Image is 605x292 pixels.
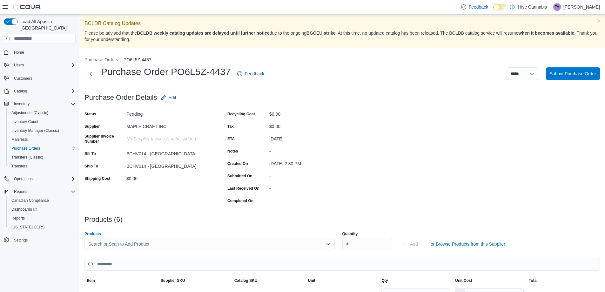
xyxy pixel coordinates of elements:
span: Submit Purchase Order [550,71,596,77]
span: Home [14,50,24,55]
button: Next [84,67,97,80]
strong: BCLDB weekly catalog updates are delayed until further notice [137,31,270,36]
button: Reports [6,214,78,223]
a: [US_STATE] CCRS [9,223,47,231]
label: Tax [227,124,234,129]
span: Manifests [9,136,76,143]
span: TA [555,3,559,11]
button: Purchase Orders [84,57,118,62]
span: Feedback [245,71,264,77]
span: Users [11,61,76,69]
span: Manifests [11,137,28,142]
span: Inventory Manager (Classic) [11,128,59,133]
a: Dashboards [6,205,78,214]
a: Transfers [9,162,30,170]
span: Load All Apps in [GEOGRAPHIC_DATA] [18,18,76,31]
button: Reports [11,188,30,195]
button: PO6L5Z-4437 [124,57,151,62]
span: Reports [11,188,76,195]
span: Edit [169,94,176,101]
span: Item [87,278,95,283]
h3: Products (6) [84,216,123,223]
span: Canadian Compliance [11,198,49,203]
label: Completed On [227,198,253,203]
a: Purchase Orders [9,145,43,152]
a: Transfers (Classic) [9,153,46,161]
button: Qty [379,275,453,286]
span: Add [410,241,418,247]
span: Unit [308,278,315,283]
span: Transfers [11,164,27,169]
span: Transfers (Classic) [9,153,76,161]
button: Operations [1,174,78,183]
div: - [269,146,354,154]
strong: when it becomes available [518,31,574,36]
input: Dark Mode [493,4,507,10]
span: Users [14,63,24,68]
span: Reports [11,216,25,221]
span: Adjustments (Classic) [9,109,76,117]
a: Home [11,49,27,56]
h3: Purchase Order Details [84,94,157,101]
span: Dashboards [9,206,76,213]
label: Created On [227,161,248,166]
span: Transfers (Classic) [11,155,43,160]
button: Users [11,61,26,69]
label: Supplier Invoice Number [84,134,124,144]
div: [DATE] 2:30 PM [269,159,354,166]
span: Purchase Orders [11,146,40,151]
div: BCHV014 - [GEOGRAPHIC_DATA] [126,149,212,156]
label: Notes [227,149,238,154]
button: Settings [1,235,78,245]
button: Edit [158,91,179,104]
a: Customers [11,75,35,82]
button: Submit Purchase Order [546,67,600,80]
button: Transfers (Classic) [6,153,78,162]
span: Inventory Count [11,119,38,124]
span: Purchase Orders [9,145,76,152]
button: Reports [1,187,78,196]
div: Pending [126,109,212,117]
label: Supplier [84,124,100,129]
span: Canadian Compliance [9,197,76,204]
span: Unit Cost [455,278,472,283]
label: Status [84,112,96,117]
a: Manifests [9,136,30,143]
div: $0.00 [269,109,354,117]
div: $0.00 [126,173,212,181]
span: Transfers [9,162,76,170]
span: Settings [11,236,76,244]
span: Feedback [469,4,488,10]
label: Products [84,231,101,236]
label: ETA [227,136,235,141]
a: Adjustments (Classic) [9,109,51,117]
button: Operations [11,175,35,183]
button: Unit Cost [453,275,526,286]
a: Feedback [459,1,491,13]
span: Inventory [14,101,30,106]
button: Home [1,48,78,57]
div: Toby Atkinson [553,3,561,11]
div: MAPLE CRAFT INC. [126,121,212,129]
button: or Browse Products from this Supplier [428,238,508,250]
button: Dismiss this callout [595,17,602,25]
a: Settings [11,236,30,244]
button: Manifests [6,135,78,144]
p: [PERSON_NAME] [563,3,600,11]
span: Reports [9,214,76,222]
button: Canadian Compliance [6,196,78,205]
a: Reports [9,214,27,222]
button: Item [84,275,158,286]
p: Please be advised that the due to the ongoing . At this time, no updated catalog has been release... [84,30,600,43]
button: Inventory [1,99,78,108]
strong: BGCEU strike [306,31,336,36]
span: [US_STATE] CCRS [11,225,44,230]
button: Transfers [6,162,78,171]
a: Feedback [235,67,267,80]
label: Submitted On [227,173,252,179]
button: Purchase Orders [6,144,78,153]
button: Catalog [1,87,78,96]
nav: An example of EuiBreadcrumbs [84,57,600,64]
div: - [269,171,354,179]
label: Last Received On [227,186,259,191]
